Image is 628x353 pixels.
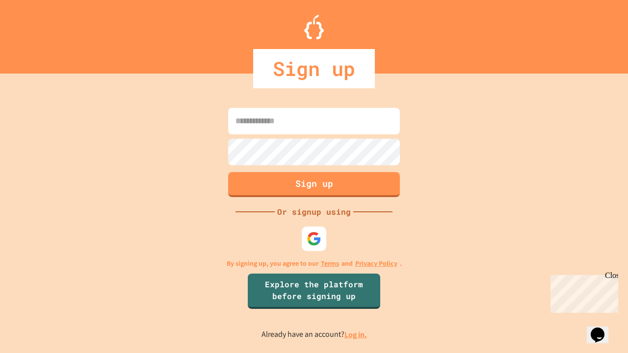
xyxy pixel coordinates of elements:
[248,274,380,309] a: Explore the platform before signing up
[275,206,353,218] div: Or signup using
[227,258,402,269] p: By signing up, you agree to our and .
[228,172,400,197] button: Sign up
[344,329,367,340] a: Log in.
[253,49,375,88] div: Sign up
[307,231,321,246] img: google-icon.svg
[321,258,339,269] a: Terms
[587,314,618,343] iframe: chat widget
[262,328,367,341] p: Already have an account?
[355,258,397,269] a: Privacy Policy
[4,4,68,62] div: Chat with us now!Close
[304,15,324,39] img: Logo.svg
[547,271,618,313] iframe: chat widget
